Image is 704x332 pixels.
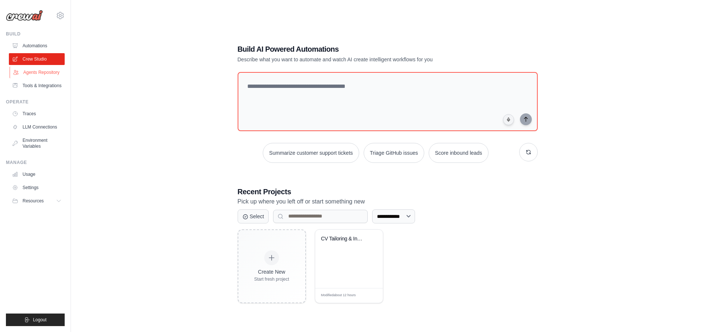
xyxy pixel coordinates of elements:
[429,143,489,163] button: Score inbound leads
[9,195,65,207] button: Resources
[23,198,44,204] span: Resources
[33,317,47,323] span: Logout
[238,56,486,63] p: Describe what you want to automate and watch AI create intelligent workflows for you
[519,143,538,161] button: Get new suggestions
[9,134,65,152] a: Environment Variables
[6,160,65,165] div: Manage
[263,143,359,163] button: Summarize customer support tickets
[503,114,514,125] button: Click to speak your automation idea
[9,168,65,180] a: Usage
[238,209,269,223] button: Select
[6,10,43,21] img: Logo
[364,143,424,163] button: Triage GitHub issues
[365,293,371,298] span: Edit
[238,197,538,206] p: Pick up where you left off or start something new
[10,66,65,78] a: Agents Repository
[9,40,65,52] a: Automations
[321,293,356,298] span: Modified about 12 hours
[9,80,65,92] a: Tools & Integrations
[9,182,65,194] a: Settings
[254,268,289,275] div: Create New
[6,31,65,37] div: Build
[254,276,289,282] div: Start fresh project
[9,121,65,133] a: LLM Connections
[9,108,65,120] a: Traces
[238,44,486,54] h1: Build AI Powered Automations
[6,314,65,326] button: Logout
[321,236,366,242] div: CV Tailoring & Interview Readiness System
[9,53,65,65] a: Crew Studio
[238,186,538,197] h3: Recent Projects
[6,99,65,105] div: Operate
